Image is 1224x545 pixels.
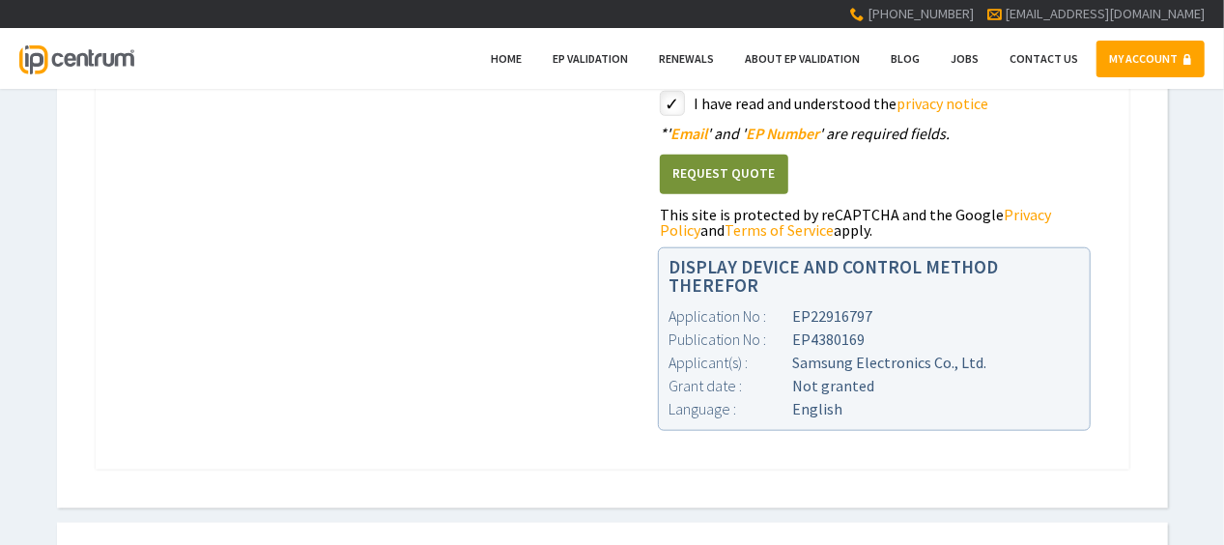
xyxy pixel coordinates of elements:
div: EP4380169 [669,328,1080,351]
div: Not granted [669,374,1080,397]
div: ' ' and ' ' are required fields. [660,126,1091,141]
span: Jobs [951,51,979,66]
a: privacy notice [897,94,988,113]
div: This site is protected by reCAPTCHA and the Google and apply. [660,207,1091,238]
span: EP Number [746,124,819,143]
div: Samsung Electronics Co., Ltd. [669,351,1080,374]
span: Email [670,124,707,143]
a: Jobs [938,41,991,77]
label: I have read and understood the [694,91,1091,116]
a: Blog [878,41,932,77]
button: Request Quote [660,155,788,194]
span: EP Validation [553,51,628,66]
div: English [669,397,1080,420]
a: MY ACCOUNT [1096,41,1205,77]
a: Renewals [646,41,726,77]
div: Language : [669,397,792,420]
span: Home [491,51,522,66]
a: Terms of Service [725,220,834,240]
span: Contact Us [1010,51,1078,66]
a: IP Centrum [19,28,133,89]
div: Applicant(s) : [669,351,792,374]
span: Renewals [659,51,714,66]
div: EP22916797 [669,304,1080,328]
a: [EMAIL_ADDRESS][DOMAIN_NAME] [1005,5,1205,22]
span: About EP Validation [745,51,860,66]
a: About EP Validation [732,41,872,77]
div: Publication No : [669,328,792,351]
a: Home [478,41,534,77]
h1: DISPLAY DEVICE AND CONTROL METHOD THEREFOR [669,258,1080,295]
span: [PHONE_NUMBER] [868,5,974,22]
a: Privacy Policy [660,205,1051,240]
span: Blog [891,51,920,66]
div: Application No : [669,304,792,328]
a: EP Validation [540,41,640,77]
a: Contact Us [997,41,1091,77]
div: Grant date : [669,374,792,397]
label: styled-checkbox [660,91,685,116]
